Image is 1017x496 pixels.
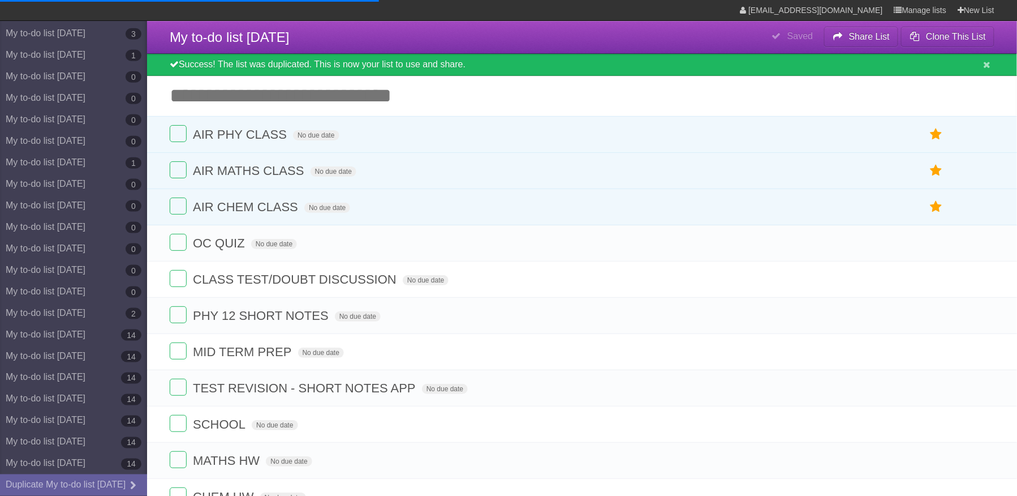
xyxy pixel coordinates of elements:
[252,420,298,430] span: No due date
[251,239,297,249] span: No due date
[193,454,262,468] span: MATHS HW
[170,451,187,468] label: Done
[121,394,141,405] b: 14
[170,234,187,251] label: Done
[170,29,290,45] span: My to-do list [DATE]
[170,343,187,360] label: Done
[311,166,356,177] span: No due date
[170,306,187,323] label: Done
[126,243,141,255] b: 0
[193,272,399,287] span: CLASS TEST/DOUBT DISCUSSION
[193,381,419,395] span: TEST REVISION - SHORT NOTES APP
[170,270,187,287] label: Done
[925,198,947,216] label: Star task
[121,373,141,384] b: 14
[925,161,947,180] label: Star task
[126,287,141,298] b: 0
[170,415,187,432] label: Done
[787,31,813,41] b: Saved
[926,32,986,41] b: Clone This List
[126,28,141,40] b: 3
[849,32,890,41] b: Share List
[170,379,187,396] label: Done
[170,198,187,215] label: Done
[824,27,899,47] button: Share List
[126,157,141,169] b: 1
[126,200,141,212] b: 0
[304,203,350,213] span: No due date
[170,161,187,178] label: Done
[126,179,141,190] b: 0
[147,54,1017,76] div: Success! The list was duplicated. This is now your list to use and share.
[121,351,141,362] b: 14
[193,200,301,214] span: AIR CHEM CLASS
[193,236,248,250] span: OC QUIZ
[335,311,381,322] span: No due date
[293,130,339,140] span: No due date
[422,384,468,394] span: No due date
[126,93,141,104] b: 0
[901,27,994,47] button: Clone This List
[126,114,141,126] b: 0
[121,437,141,448] b: 14
[403,275,449,285] span: No due date
[126,222,141,233] b: 0
[126,50,141,61] b: 1
[266,456,312,467] span: No due date
[925,125,947,144] label: Star task
[193,164,307,178] span: AIR MATHS CLASS
[126,308,141,319] b: 2
[126,136,141,147] b: 0
[193,309,331,323] span: PHY 12 SHORT NOTES
[193,417,248,431] span: SCHOOL
[126,71,141,83] b: 0
[193,345,294,359] span: MID TERM PREP
[193,127,290,142] span: AIR PHY CLASS
[298,348,344,358] span: No due date
[121,330,141,341] b: 14
[121,459,141,470] b: 14
[121,416,141,427] b: 14
[170,125,187,142] label: Done
[126,265,141,276] b: 0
